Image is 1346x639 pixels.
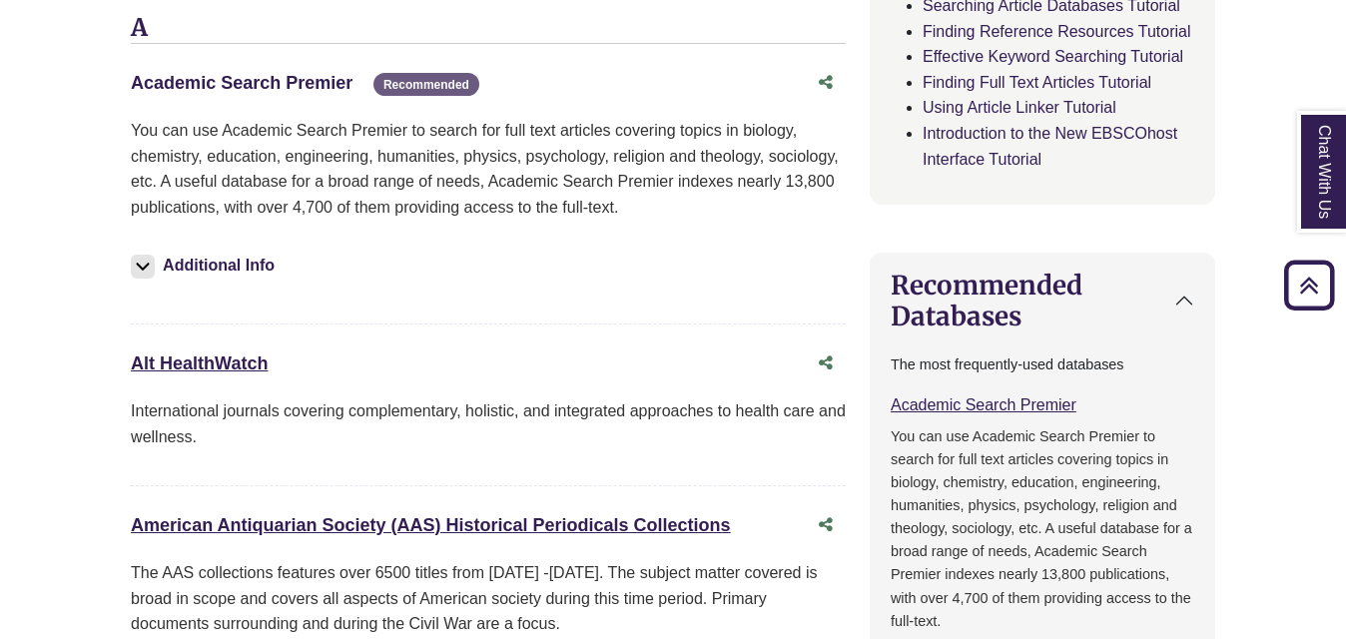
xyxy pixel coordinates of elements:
[806,506,846,544] button: Share this database
[871,254,1214,347] button: Recommended Databases
[891,353,1194,376] p: The most frequently-used databases
[131,398,846,449] p: International journals covering complementary, holistic, and integrated approaches to health care...
[923,74,1151,91] a: Finding Full Text Articles Tutorial
[131,515,731,535] a: American Antiquarian Society (AAS) Historical Periodicals Collections
[806,344,846,382] button: Share this database
[131,252,281,280] button: Additional Info
[131,560,846,637] p: The AAS collections features over 6500 titles from [DATE] -[DATE]. The subject matter covered is ...
[131,73,352,93] a: Academic Search Premier
[923,125,1177,168] a: Introduction to the New EBSCOhost Interface Tutorial
[806,64,846,102] button: Share this database
[923,48,1183,65] a: Effective Keyword Searching Tutorial
[131,118,846,220] p: You can use Academic Search Premier to search for full text articles covering topics in biology, ...
[373,73,479,96] span: Recommended
[891,425,1194,632] p: You can use Academic Search Premier to search for full text articles covering topics in biology, ...
[923,99,1116,116] a: Using Article Linker Tutorial
[891,396,1076,413] a: Academic Search Premier
[923,23,1191,40] a: Finding Reference Resources Tutorial
[131,14,846,44] h3: A
[131,353,268,373] a: Alt HealthWatch
[1277,272,1341,299] a: Back to Top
